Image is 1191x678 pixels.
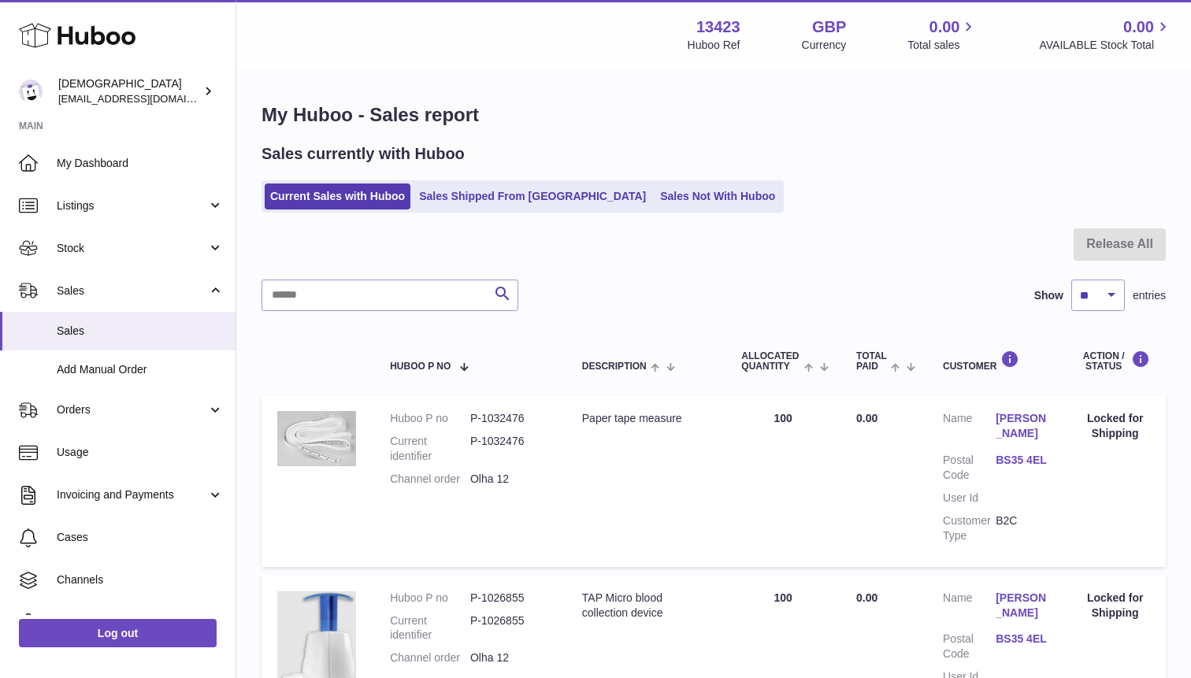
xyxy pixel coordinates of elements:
[470,591,551,606] dd: P-1026855
[943,491,996,506] dt: User Id
[57,198,207,213] span: Listings
[470,613,551,643] dd: P-1026855
[856,591,877,604] span: 0.00
[470,650,551,665] dd: Olha 12
[907,38,978,53] span: Total sales
[582,411,711,426] div: Paper tape measure
[802,38,847,53] div: Currency
[856,351,887,372] span: Total paid
[582,361,647,372] span: Description
[1034,288,1063,303] label: Show
[943,350,1048,372] div: Customer
[390,411,470,426] dt: Huboo P no
[262,102,1166,128] h1: My Huboo - Sales report
[390,361,451,372] span: Huboo P no
[1123,17,1154,38] span: 0.00
[812,17,846,38] strong: GBP
[390,591,470,606] dt: Huboo P no
[996,453,1048,468] a: BS35 4EL
[1039,17,1172,53] a: 0.00 AVAILABLE Stock Total
[929,17,960,38] span: 0.00
[19,80,43,103] img: olgazyuz@outlook.com
[943,513,996,543] dt: Customer Type
[57,530,224,545] span: Cases
[996,632,1048,647] a: BS35 4EL
[655,183,781,209] a: Sales Not With Huboo
[390,650,470,665] dt: Channel order
[57,156,224,171] span: My Dashboard
[390,434,470,464] dt: Current identifier
[907,17,978,53] a: 0.00 Total sales
[57,324,224,339] span: Sales
[262,143,465,165] h2: Sales currently with Huboo
[57,241,207,256] span: Stock
[470,434,551,464] dd: P-1032476
[57,487,207,502] span: Invoicing and Payments
[1133,288,1166,303] span: entries
[470,472,551,487] dd: Olha 12
[996,513,1048,543] dd: B2C
[996,591,1048,621] a: [PERSON_NAME]
[57,283,207,298] span: Sales
[277,411,356,466] img: 1739881904.png
[725,395,840,566] td: 100
[58,92,232,105] span: [EMAIL_ADDRESS][DOMAIN_NAME]
[58,76,200,106] div: [DEMOGRAPHIC_DATA]
[943,591,996,624] dt: Name
[943,453,996,483] dt: Postal Code
[696,17,740,38] strong: 13423
[582,591,711,621] div: TAP Micro blood collection device
[943,632,996,661] dt: Postal Code
[1080,411,1150,441] div: Locked for Shipping
[996,411,1048,441] a: [PERSON_NAME]
[57,445,224,460] span: Usage
[57,572,224,587] span: Channels
[1039,38,1172,53] span: AVAILABLE Stock Total
[1080,350,1150,372] div: Action / Status
[390,472,470,487] dt: Channel order
[856,412,877,424] span: 0.00
[741,351,800,372] span: ALLOCATED Quantity
[688,38,740,53] div: Huboo Ref
[943,411,996,445] dt: Name
[265,183,410,209] a: Current Sales with Huboo
[57,362,224,377] span: Add Manual Order
[1080,591,1150,621] div: Locked for Shipping
[414,183,651,209] a: Sales Shipped From [GEOGRAPHIC_DATA]
[57,402,207,417] span: Orders
[470,411,551,426] dd: P-1032476
[390,613,470,643] dt: Current identifier
[19,619,217,647] a: Log out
